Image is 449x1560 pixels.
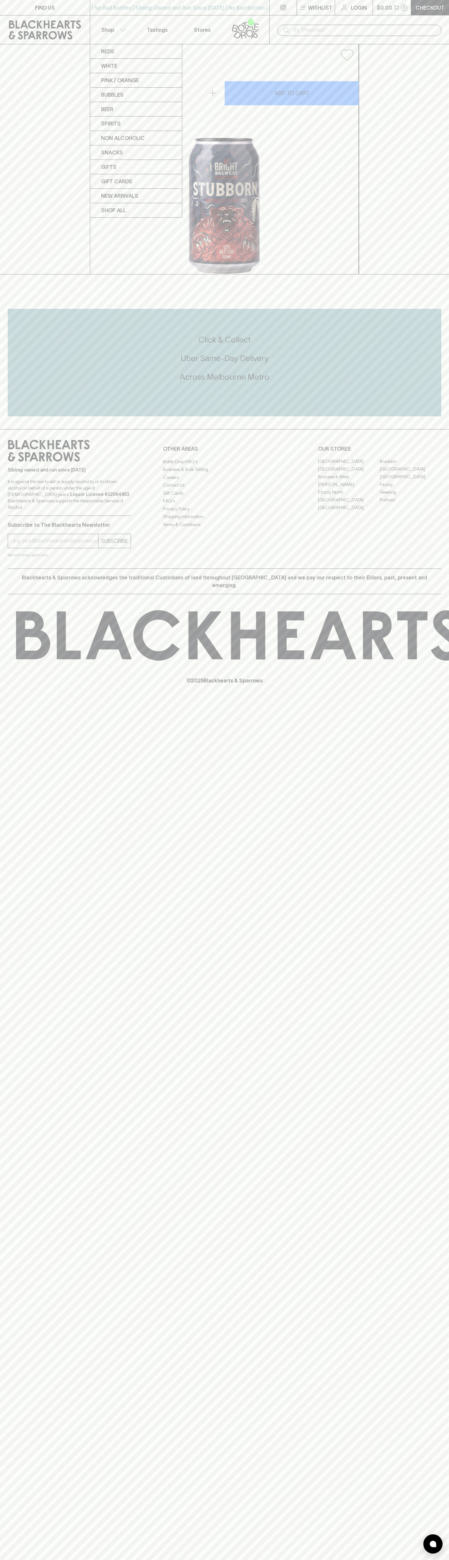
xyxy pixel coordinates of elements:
[101,178,132,185] p: Gift Cards
[101,163,117,171] p: Gifts
[101,192,138,200] p: New Arrivals
[90,88,182,102] a: Bubbles
[90,117,182,131] a: Spirits
[90,160,182,174] a: Gifts
[90,203,182,217] a: SHOP ALL
[101,48,114,55] p: Reds
[90,59,182,73] a: White
[90,145,182,160] a: Snacks
[101,105,113,113] p: Beer
[101,91,124,99] p: Bubbles
[430,1541,436,1547] img: bubble-icon
[101,206,126,214] p: SHOP ALL
[90,102,182,117] a: Beer
[90,131,182,145] a: Non Alcoholic
[101,76,139,84] p: Pink / Orange
[90,73,182,88] a: Pink / Orange
[90,174,182,189] a: Gift Cards
[101,62,117,70] p: White
[90,189,182,203] a: New Arrivals
[90,44,182,59] a: Reds
[101,149,123,156] p: Snacks
[101,120,121,127] p: Spirits
[101,134,145,142] p: Non Alcoholic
